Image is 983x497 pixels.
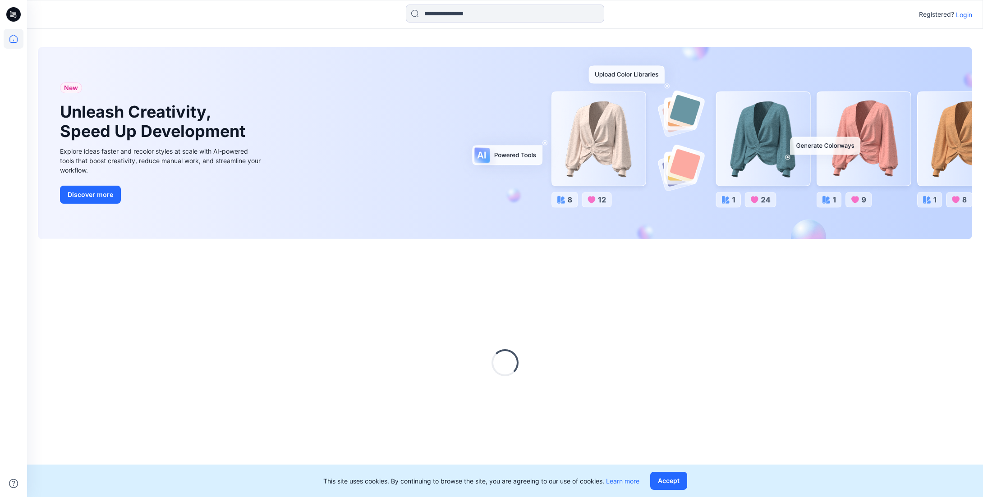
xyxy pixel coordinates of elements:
a: Discover more [60,186,263,204]
span: New [64,82,78,93]
h1: Unleash Creativity, Speed Up Development [60,102,249,141]
p: Login [956,10,972,19]
button: Discover more [60,186,121,204]
p: This site uses cookies. By continuing to browse the site, you are agreeing to our use of cookies. [323,476,639,486]
div: Explore ideas faster and recolor styles at scale with AI-powered tools that boost creativity, red... [60,146,263,175]
p: Registered? [919,9,954,20]
button: Accept [650,472,687,490]
a: Learn more [606,477,639,485]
